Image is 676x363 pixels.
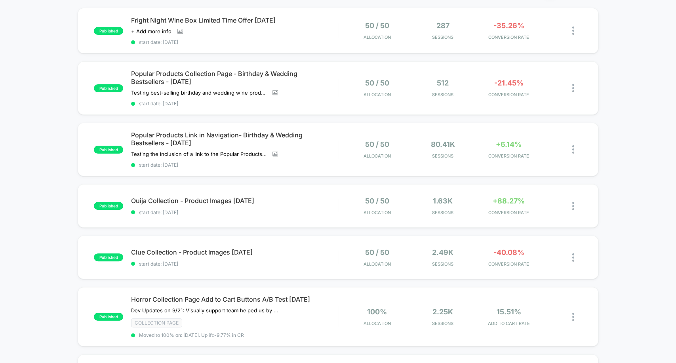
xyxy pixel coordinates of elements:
[433,197,453,205] span: 1.63k
[432,308,453,316] span: 2.25k
[365,140,389,148] span: 50 / 50
[493,21,524,30] span: -35.26%
[572,253,574,262] img: close
[131,151,267,157] span: Testing the inclusion of a link to the Popular Products collection page with CTA text: "Shop Our ...
[94,253,123,261] span: published
[478,34,539,40] span: CONVERSION RATE
[436,21,449,30] span: 287
[478,153,539,159] span: CONVERSION RATE
[94,202,123,210] span: published
[131,209,337,215] span: start date: [DATE]
[131,16,337,24] span: Fright Night Wine Box Limited Time Offer [DATE]
[131,162,337,168] span: start date: [DATE]
[364,34,391,40] span: Allocation
[364,210,391,215] span: Allocation
[572,84,574,92] img: close
[478,210,539,215] span: CONVERSION RATE
[131,197,337,205] span: Ouija Collection - Product Images [DATE]
[496,140,522,148] span: +6.14%
[364,92,391,97] span: Allocation
[131,131,337,147] span: Popular Products Link in Navigation- Birthday & Wedding Bestsellers - [DATE]
[478,321,539,326] span: ADD TO CART RATE
[364,321,391,326] span: Allocation
[131,101,337,106] span: start date: [DATE]
[412,153,474,159] span: Sessions
[432,248,453,257] span: 2.49k
[412,261,474,267] span: Sessions
[131,39,337,45] span: start date: [DATE]
[493,197,525,205] span: +88.27%
[572,202,574,210] img: close
[572,145,574,154] img: close
[431,140,455,148] span: 80.41k
[94,146,123,154] span: published
[365,21,389,30] span: 50 / 50
[364,153,391,159] span: Allocation
[131,28,171,34] span: + Add more info
[365,248,389,257] span: 50 / 50
[131,89,267,96] span: Testing best-selling birthday and wedding wine products on the Popular Products collection page.
[94,84,123,92] span: published
[364,261,391,267] span: Allocation
[478,92,539,97] span: CONVERSION RATE
[131,318,182,327] span: Collection Page
[572,313,574,321] img: close
[131,70,337,86] span: Popular Products Collection Page - Birthday & Wedding Bestsellers - [DATE]
[412,92,474,97] span: Sessions
[365,79,389,87] span: 50 / 50
[131,307,278,314] span: Dev Updates on 9/21: Visually support team helped us by allowing the Add to Cart button be clicka...
[131,261,337,267] span: start date: [DATE]
[94,313,123,321] span: published
[493,248,524,257] span: -40.08%
[412,210,474,215] span: Sessions
[365,197,389,205] span: 50 / 50
[131,295,337,303] span: Horror Collection Page Add to Cart Buttons A/B Test [DATE]
[412,34,474,40] span: Sessions
[94,27,123,35] span: published
[496,308,521,316] span: 15.51%
[572,27,574,35] img: close
[412,321,474,326] span: Sessions
[367,308,387,316] span: 100%
[494,79,523,87] span: -21.45%
[478,261,539,267] span: CONVERSION RATE
[437,79,449,87] span: 512
[131,248,337,256] span: Clue Collection - Product Images [DATE]
[139,332,244,338] span: Moved to 100% on: [DATE] . Uplift: -9.77% in CR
